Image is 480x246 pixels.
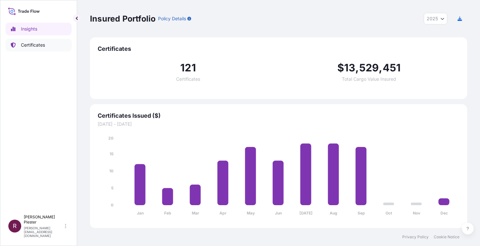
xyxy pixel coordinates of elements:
[180,63,196,73] span: 121
[434,234,459,240] a: Cookie Notice
[5,39,72,51] a: Certificates
[386,211,392,215] tspan: Oct
[164,211,171,215] tspan: Feb
[247,211,255,215] tspan: May
[21,26,37,32] p: Insights
[111,186,113,190] tspan: 5
[299,211,313,215] tspan: [DATE]
[358,211,365,215] tspan: Sep
[337,63,344,73] span: $
[13,223,17,229] span: R
[440,211,448,215] tspan: Dec
[330,211,337,215] tspan: Aug
[413,211,421,215] tspan: Nov
[427,15,438,22] span: 2025
[424,13,447,24] button: Year Selector
[21,42,45,48] p: Certificates
[402,234,429,240] a: Privacy Policy
[158,15,186,22] p: Policy Details
[110,151,113,156] tspan: 15
[355,63,359,73] span: ,
[109,169,113,173] tspan: 10
[275,211,282,215] tspan: Jun
[359,63,379,73] span: 529
[98,112,459,120] span: Certificates Issued ($)
[219,211,227,215] tspan: Apr
[383,63,401,73] span: 451
[90,14,156,24] p: Insured Portfolio
[379,63,382,73] span: ,
[98,121,459,127] span: [DATE] - [DATE]
[24,214,64,225] p: [PERSON_NAME] Plester
[5,23,72,35] a: Insights
[342,77,396,81] span: Total Cargo Value Insured
[192,211,199,215] tspan: Mar
[98,45,459,53] span: Certificates
[344,63,355,73] span: 13
[24,226,64,238] p: [PERSON_NAME][EMAIL_ADDRESS][DOMAIN_NAME]
[111,203,113,207] tspan: 0
[176,77,200,81] span: Certificates
[137,211,144,215] tspan: Jan
[108,136,113,141] tspan: 20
